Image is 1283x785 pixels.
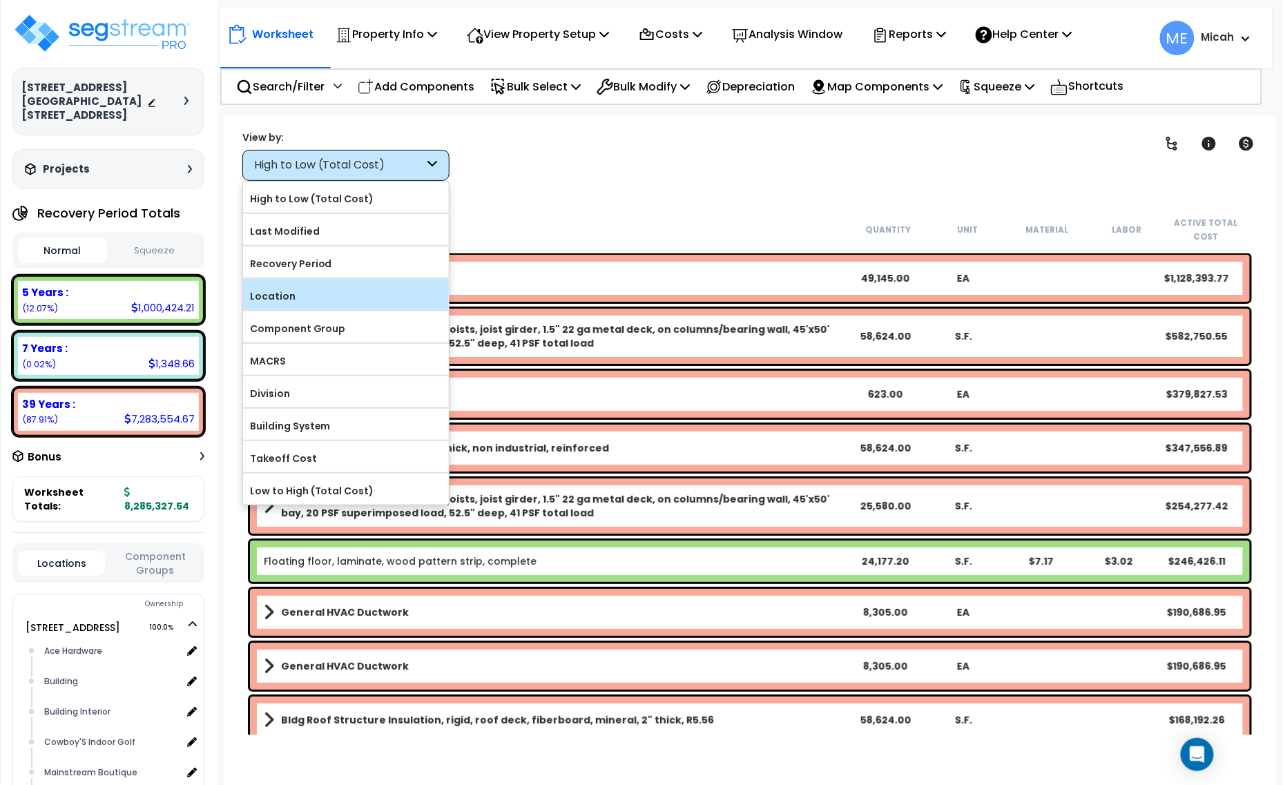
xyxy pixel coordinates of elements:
[1043,70,1131,104] div: Shortcuts
[1160,21,1195,55] span: ME
[243,351,449,371] label: MACRS
[243,221,449,242] label: Last Modified
[847,659,925,673] div: 8,305.00
[112,549,199,578] button: Component Groups
[264,657,847,676] a: Assembly Title
[264,710,847,730] a: Assembly Title
[110,239,200,263] button: Squeeze
[22,341,68,356] b: 7 Years :
[264,438,847,458] a: Assembly Title
[847,441,925,455] div: 58,624.00
[264,385,847,404] a: Assembly Title
[1158,499,1236,513] div: $254,277.42
[847,499,925,513] div: 25,580.00
[698,70,802,103] div: Depreciation
[872,25,946,43] p: Reports
[1112,224,1141,235] small: Labor
[124,411,195,426] div: 7,283,554.67
[847,271,925,285] div: 49,145.00
[847,713,925,727] div: 58,624.00
[243,318,449,339] label: Component Group
[1080,554,1158,568] div: $3.02
[22,302,58,314] small: (12.07%)
[41,673,182,690] div: Building
[1050,77,1123,97] p: Shortcuts
[925,271,1003,285] div: EA
[1158,441,1236,455] div: $347,556.89
[706,77,795,96] p: Depreciation
[639,25,702,43] p: Costs
[1158,554,1236,568] div: $246,426.11
[43,162,90,176] h3: Projects
[847,554,925,568] div: 24,177.20
[281,713,714,727] b: Bldg Roof Structure Insulation, rigid, roof deck, fiberboard, mineral, 2" thick, R5.56
[1202,30,1235,44] b: Micah
[264,554,537,568] a: Individual Item
[264,492,847,520] a: Assembly Title
[41,596,204,612] div: Ownership
[243,253,449,274] label: Recovery Period
[597,77,690,96] p: Bulk Modify
[336,25,437,43] p: Property Info
[22,397,75,411] b: 39 Years :
[22,358,56,370] small: (0.02%)
[236,77,325,96] p: Search/Filter
[1026,224,1069,235] small: Material
[350,70,482,103] div: Add Components
[467,25,609,43] p: View Property Setup
[925,713,1003,727] div: S.F.
[281,492,847,520] b: Bldg Roof Structure Roof, steel joists, joist girder, 1.5" 22 ga metal deck, on columns/bearing w...
[281,441,609,455] b: Bldg CC Slab Slab on grade, 4" thick, non industrial, reinforced
[358,77,474,96] p: Add Components
[925,329,1003,343] div: S.F.
[26,621,120,634] a: [STREET_ADDRESS] 100.0%
[243,481,449,501] label: Low to High (Total Cost)
[243,286,449,307] label: Location
[264,603,847,622] a: Assembly Title
[1158,387,1236,401] div: $379,827.53
[243,383,449,404] label: Division
[37,206,180,220] h4: Recovery Period Totals
[1158,659,1236,673] div: $190,686.95
[925,441,1003,455] div: S.F.
[732,25,842,43] p: Analysis Window
[1158,605,1236,619] div: $190,686.95
[490,77,581,96] p: Bulk Select
[242,130,450,144] div: View by:
[1158,271,1236,285] div: $1,128,393.77
[124,485,189,513] b: 8,285,327.54
[22,285,68,300] b: 5 Years :
[28,452,61,463] h3: Bonus
[847,605,925,619] div: 8,305.00
[925,605,1003,619] div: EA
[264,269,847,288] a: Assembly Title
[847,387,925,401] div: 623.00
[925,659,1003,673] div: EA
[18,238,107,263] button: Normal
[811,77,943,96] p: Map Components
[21,81,147,122] h3: [STREET_ADDRESS][GEOGRAPHIC_DATA][STREET_ADDRESS]
[958,224,978,235] small: Unit
[925,554,1003,568] div: S.F.
[243,448,449,469] label: Takeoff Cost
[41,764,182,781] div: Mainstream Boutique
[243,416,449,436] label: Building System
[24,485,119,513] span: Worksheet Totals:
[22,414,58,425] small: (87.91%)
[41,734,182,750] div: Cowboy'S Indoor Golf
[866,224,911,235] small: Quantity
[264,322,847,350] a: Assembly Title
[149,619,186,636] span: 100.0%
[847,329,925,343] div: 58,624.00
[925,499,1003,513] div: S.F.
[1175,217,1238,242] small: Active Total Cost
[41,704,182,720] div: Building Interior
[243,188,449,209] label: High to Low (Total Cost)
[1002,554,1080,568] div: $7.17
[252,25,313,43] p: Worksheet
[254,157,425,173] div: High to Low (Total Cost)
[41,643,182,659] div: Ace Hardware
[1158,329,1236,343] div: $582,750.55
[1181,738,1214,771] div: Open Intercom Messenger
[281,659,409,673] b: General HVAC Ductwork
